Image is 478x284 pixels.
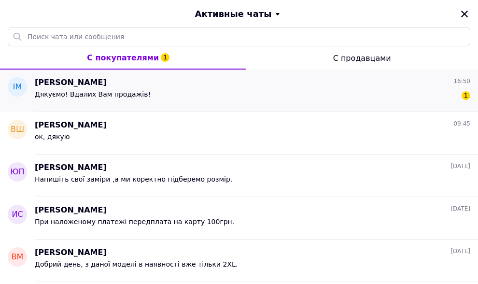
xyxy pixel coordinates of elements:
span: ІМ [13,82,22,93]
input: Поиск чата или сообщения [8,27,470,46]
button: С продавцами [246,46,478,70]
span: [PERSON_NAME] [35,162,107,173]
span: [PERSON_NAME] [35,205,107,216]
span: [DATE] [450,247,470,256]
span: ок, дякую [35,133,70,141]
span: 1 [462,91,470,100]
span: Добрий день, з даної моделі в наявності вже тільки 2XL. [35,260,238,268]
span: [PERSON_NAME] [35,77,107,88]
span: [PERSON_NAME] [35,247,107,258]
span: ВМ [12,252,24,263]
span: Дякуємо! Вдалих Вам продажів! [35,90,151,98]
span: Активные чаты [195,8,272,20]
span: ВШ [11,124,24,135]
span: [DATE] [450,162,470,170]
span: При наложеному платежі передплата на карту 100грн. [35,218,234,226]
button: Активные чаты [27,8,451,20]
span: ИС [12,209,23,220]
span: С продавцами [333,54,391,63]
span: [PERSON_NAME] [35,120,107,131]
span: 09:45 [453,120,470,128]
span: 16:50 [453,77,470,85]
span: С покупателями [87,53,159,62]
span: 1 [161,53,169,62]
button: Закрыть [459,8,470,20]
span: Напишіть свої заміри ,а ми коректно підберемо розмір. [35,175,232,183]
span: [DATE] [450,205,470,213]
span: ЮП [10,167,24,178]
